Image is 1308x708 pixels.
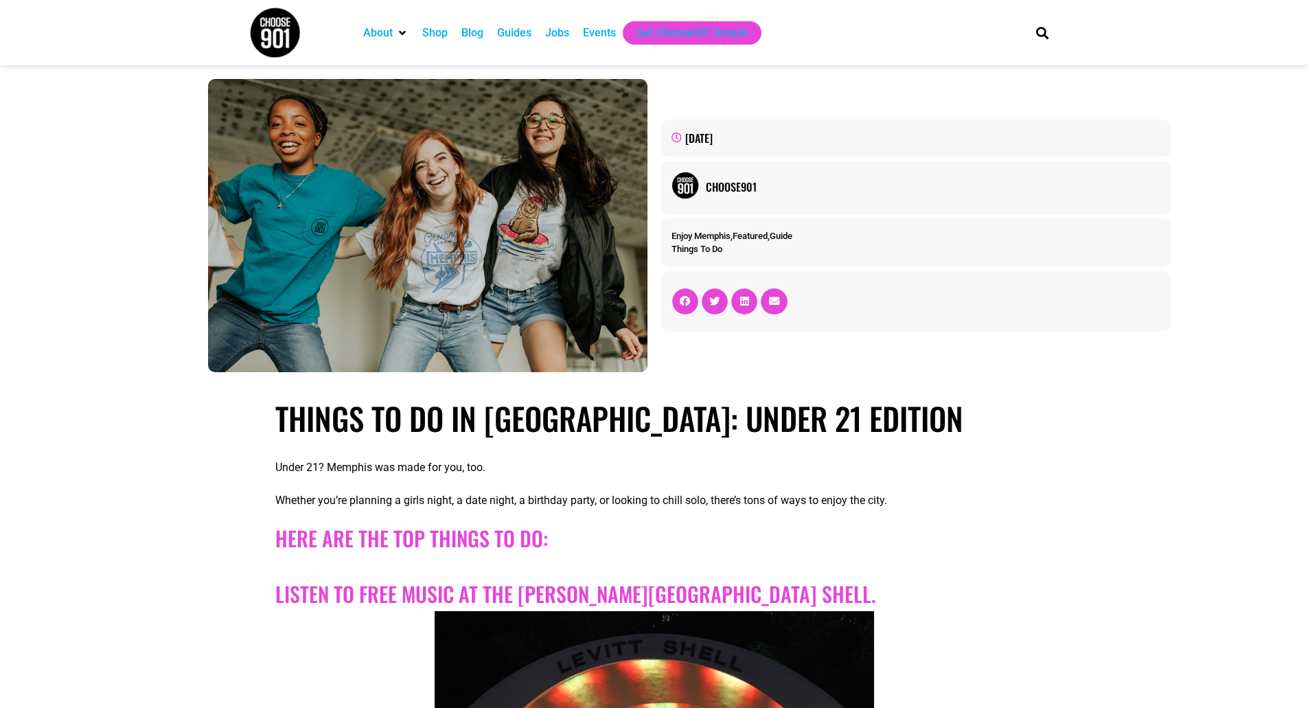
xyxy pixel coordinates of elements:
div: Share on email [761,288,787,315]
h1: Things To Do in [GEOGRAPHIC_DATA]: Under 21 Edition [275,400,1033,437]
p: Whether you’re planning a girls night, a date night, a birthday party, or looking to chill solo, ... [275,492,1033,509]
a: Blog [461,25,483,41]
a: Jobs [545,25,569,41]
div: Search [1031,21,1053,44]
a: Things To Do [672,244,722,254]
a: Guides [497,25,531,41]
a: About [363,25,393,41]
div: Share on twitter [702,288,728,315]
p: Under 21? Memphis was made for you, too. [275,459,1033,476]
a: Choose901 [706,179,1160,195]
a: Shop [422,25,448,41]
div: Share on linkedin [731,288,757,315]
nav: Main nav [356,21,1013,45]
a: Guide [770,231,792,241]
time: [DATE] [685,130,713,146]
a: Get Choose901 Emails [636,25,748,41]
h2: Here are the Top Things to Do: [275,526,1033,551]
a: Featured [733,231,768,241]
img: Picture of Choose901 [672,172,699,199]
div: About [356,21,415,45]
a: Listen to free music at the [PERSON_NAME][GEOGRAPHIC_DATA] Shell. [275,578,876,609]
a: Events [583,25,616,41]
div: Share on facebook [672,288,698,315]
a: Enjoy Memphis [672,231,731,241]
span: , , [672,231,792,241]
